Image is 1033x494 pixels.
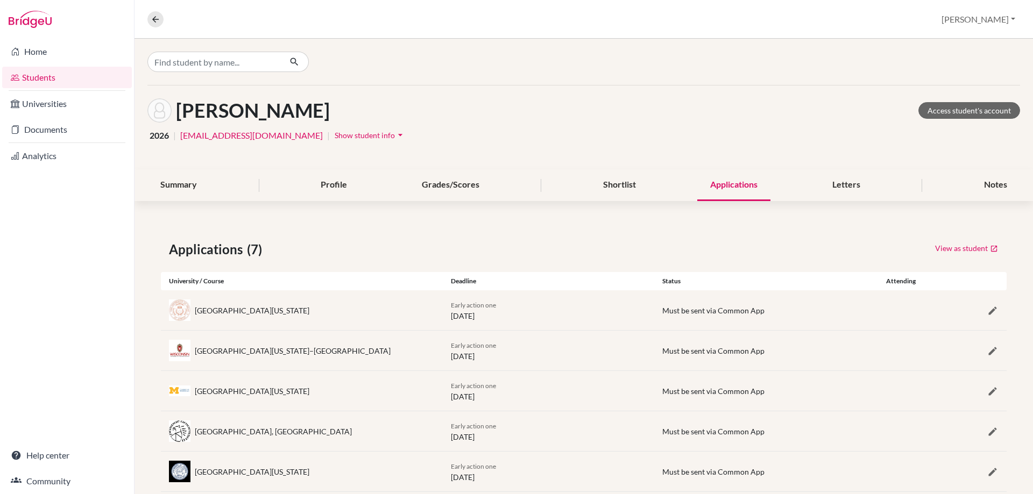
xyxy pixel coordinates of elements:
[180,129,323,142] a: [EMAIL_ADDRESS][DOMAIN_NAME]
[2,445,132,466] a: Help center
[662,467,765,476] span: Must be sent via Common App
[451,462,496,470] span: Early action one
[147,169,210,201] div: Summary
[2,41,132,62] a: Home
[697,169,770,201] div: Applications
[451,301,496,309] span: Early action one
[169,299,190,321] img: us_ute_22qk9dqw.jpeg
[935,240,999,256] a: View as student
[195,305,309,316] div: [GEOGRAPHIC_DATA][US_STATE]
[971,169,1020,201] div: Notes
[327,129,330,142] span: |
[937,9,1020,30] button: [PERSON_NAME]
[409,169,492,201] div: Grades/Scores
[308,169,360,201] div: Profile
[147,98,172,123] img: Rohan Parasramka's avatar
[2,470,132,492] a: Community
[169,420,190,441] img: us_purd_to3ajwzr.jpeg
[176,99,330,122] h1: [PERSON_NAME]
[443,460,654,483] div: [DATE]
[819,169,873,201] div: Letters
[662,386,765,396] span: Must be sent via Common App
[9,11,52,28] img: Bridge-U
[451,341,496,349] span: Early action one
[443,380,654,402] div: [DATE]
[2,119,132,140] a: Documents
[662,306,765,315] span: Must be sent via Common App
[161,276,443,286] div: University / Course
[334,127,406,144] button: Show student infoarrow_drop_down
[169,385,190,397] img: us_umi_m_7di3pp.jpeg
[654,276,866,286] div: Status
[662,346,765,355] span: Must be sent via Common App
[150,129,169,142] span: 2026
[451,382,496,390] span: Early action one
[169,340,190,361] img: us_wisc_r0h9iqh6.jpeg
[147,52,281,72] input: Find student by name...
[662,427,765,436] span: Must be sent via Common App
[195,466,309,477] div: [GEOGRAPHIC_DATA][US_STATE]
[195,345,391,356] div: [GEOGRAPHIC_DATA][US_STATE]–[GEOGRAPHIC_DATA]
[395,130,406,140] i: arrow_drop_down
[918,102,1020,119] a: Access student's account
[451,422,496,430] span: Early action one
[443,420,654,442] div: [DATE]
[443,299,654,321] div: [DATE]
[443,276,654,286] div: Deadline
[195,385,309,397] div: [GEOGRAPHIC_DATA][US_STATE]
[335,131,395,140] span: Show student info
[169,461,190,482] img: us_ill_l_fdlyzs.jpeg
[443,339,654,362] div: [DATE]
[195,426,352,437] div: [GEOGRAPHIC_DATA], [GEOGRAPHIC_DATA]
[590,169,649,201] div: Shortlist
[866,276,936,286] div: Attending
[169,240,247,259] span: Applications
[247,240,266,259] span: (7)
[2,67,132,88] a: Students
[173,129,176,142] span: |
[2,93,132,114] a: Universities
[2,145,132,167] a: Analytics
